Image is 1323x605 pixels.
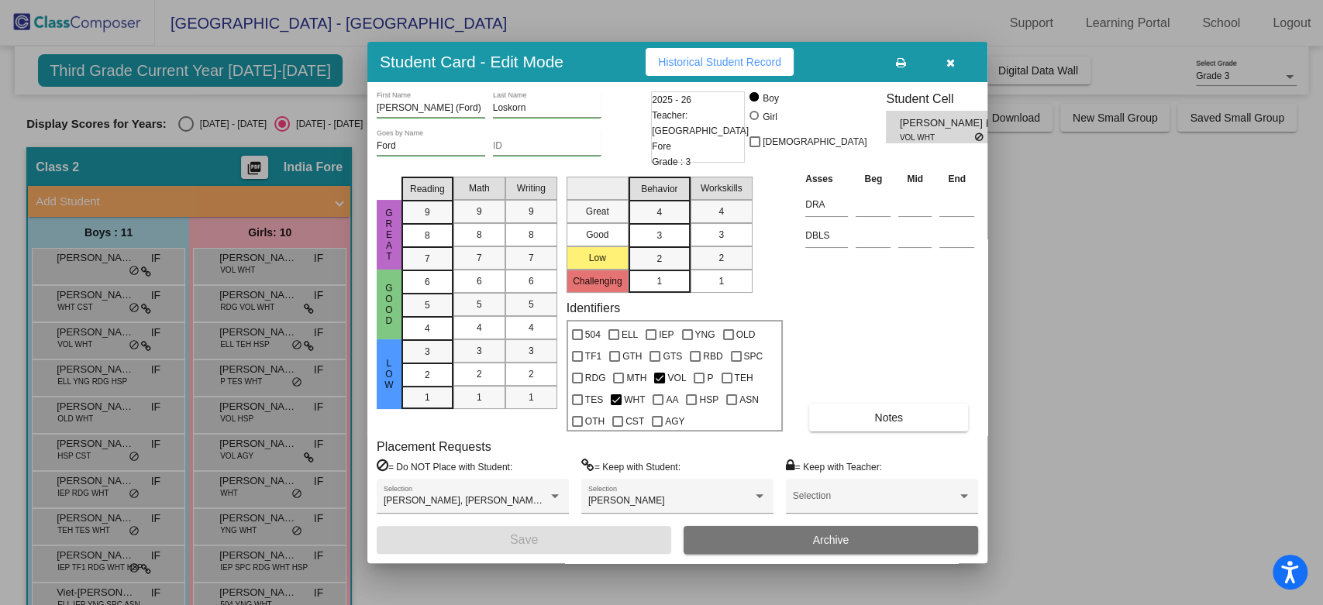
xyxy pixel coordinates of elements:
[382,208,396,262] span: Great
[477,205,482,218] span: 9
[656,252,662,266] span: 2
[900,115,986,132] span: [PERSON_NAME] (Ford) Loskorn
[652,108,749,154] span: Teacher: [GEOGRAPHIC_DATA] Fore
[477,297,482,311] span: 5
[805,193,848,216] input: assessment
[684,526,978,554] button: Archive
[529,390,534,404] span: 1
[477,274,482,288] span: 6
[529,228,534,242] span: 8
[382,283,396,326] span: Good
[646,48,794,76] button: Historical Student Record
[744,347,763,366] span: SPC
[581,459,680,474] label: = Keep with Student:
[665,412,684,431] span: AGY
[703,347,722,366] span: RBD
[625,412,644,431] span: CST
[659,325,674,344] span: IEP
[425,275,430,289] span: 6
[477,251,482,265] span: 7
[377,141,485,152] input: goes by name
[477,390,482,404] span: 1
[718,251,724,265] span: 2
[477,367,482,381] span: 2
[641,182,677,196] span: Behavior
[667,369,686,387] span: VOL
[718,228,724,242] span: 3
[477,228,482,242] span: 8
[384,495,623,506] span: [PERSON_NAME], [PERSON_NAME], [PERSON_NAME]
[852,170,894,187] th: Beg
[707,369,713,387] span: P
[656,205,662,219] span: 4
[425,205,430,219] span: 9
[425,321,430,335] span: 4
[588,495,665,506] span: [PERSON_NAME]
[900,132,975,143] span: VOL WHT
[529,205,534,218] span: 9
[718,274,724,288] span: 1
[377,439,491,454] label: Placement Requests
[624,390,645,409] span: WHT
[585,369,606,387] span: RDG
[477,321,482,335] span: 4
[585,325,601,344] span: 504
[735,369,753,387] span: TEH
[739,390,759,409] span: ASN
[477,344,482,358] span: 3
[585,390,603,409] span: TES
[935,170,978,187] th: End
[377,459,512,474] label: = Do NOT Place with Student:
[529,321,534,335] span: 4
[656,274,662,288] span: 1
[410,182,445,196] span: Reading
[652,154,691,170] span: Grade : 3
[658,56,781,68] span: Historical Student Record
[666,390,678,409] span: AA
[801,170,852,187] th: Asses
[585,347,601,366] span: TF1
[809,404,968,431] button: Notes
[805,224,848,247] input: assessment
[701,181,742,195] span: Workskills
[786,459,882,474] label: = Keep with Teacher:
[622,325,638,344] span: ELL
[695,325,715,344] span: YNG
[510,533,538,546] span: Save
[382,358,396,390] span: Low
[886,91,1021,106] h3: Student Cell
[894,170,935,187] th: Mid
[425,345,430,359] span: 3
[567,301,620,315] label: Identifiers
[425,298,430,312] span: 5
[762,91,779,105] div: Boy
[425,368,430,382] span: 2
[699,390,718,409] span: HSP
[813,534,849,546] span: Archive
[529,367,534,381] span: 2
[652,92,691,108] span: 2025 - 26
[425,390,430,404] span: 1
[529,274,534,288] span: 6
[469,181,490,195] span: Math
[529,344,534,358] span: 3
[763,132,866,151] span: [DEMOGRAPHIC_DATA]
[517,181,546,195] span: Writing
[663,347,682,366] span: GTS
[425,229,430,242] span: 8
[718,205,724,218] span: 4
[656,229,662,242] span: 3
[425,252,430,266] span: 7
[529,297,534,311] span: 5
[377,526,671,554] button: Save
[529,251,534,265] span: 7
[380,52,563,71] h3: Student Card - Edit Mode
[986,115,1008,132] span: IF
[762,110,777,124] div: Girl
[874,411,903,424] span: Notes
[626,369,646,387] span: MTH
[622,347,642,366] span: GTH
[585,412,605,431] span: OTH
[736,325,756,344] span: OLD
